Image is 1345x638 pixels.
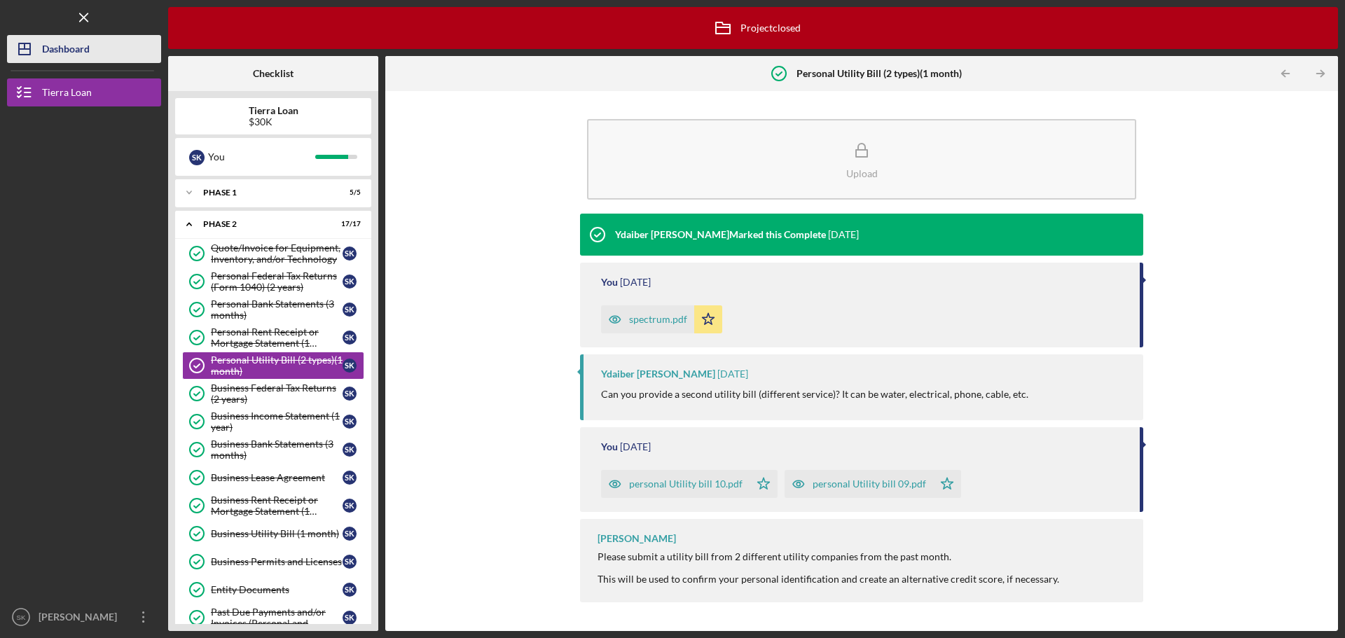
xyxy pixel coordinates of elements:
[182,296,364,324] a: Personal Bank Statements (3 months)SK
[601,305,722,333] button: spectrum.pdf
[249,116,298,127] div: $30K
[211,606,343,629] div: Past Due Payments and/or Invoices (Personal and Business)
[343,471,357,485] div: S K
[203,220,326,228] div: Phase 2
[846,168,878,179] div: Upload
[601,470,778,498] button: personal Utility bill 10.pdf
[343,359,357,373] div: S K
[211,584,343,595] div: Entity Documents
[336,220,361,228] div: 17 / 17
[211,242,343,265] div: Quote/Invoice for Equipment, Inventory, and/or Technology
[343,275,357,289] div: S K
[211,410,343,433] div: Business Income Statement (1 year)
[211,556,343,567] div: Business Permits and Licenses
[343,611,357,625] div: S K
[343,499,357,513] div: S K
[203,188,326,197] div: Phase 1
[211,298,343,321] div: Personal Bank Statements (3 months)
[629,478,743,490] div: personal Utility bill 10.pdf
[42,78,92,110] div: Tierra Loan
[211,438,343,461] div: Business Bank Statements (3 months)
[42,35,90,67] div: Dashboard
[211,382,343,405] div: Business Federal Tax Returns (2 years)
[182,436,364,464] a: Business Bank Statements (3 months)SK
[813,478,926,490] div: personal Utility bill 09.pdf
[705,11,801,46] div: Project closed
[182,324,364,352] a: Personal Rent Receipt or Mortgage Statement (1 month)SK
[343,527,357,541] div: S K
[343,443,357,457] div: S K
[629,314,687,325] div: spectrum.pdf
[601,441,618,452] div: You
[7,35,161,63] button: Dashboard
[828,229,859,240] time: 2024-11-14 20:35
[211,326,343,349] div: Personal Rent Receipt or Mortgage Statement (1 month)
[182,352,364,380] a: Personal Utility Bill (2 types)(1 month)SK
[189,150,205,165] div: S K
[587,119,1136,200] button: Upload
[598,533,676,544] div: [PERSON_NAME]
[35,603,126,634] div: [PERSON_NAME]
[343,555,357,569] div: S K
[343,583,357,597] div: S K
[17,613,26,621] text: SK
[336,188,361,197] div: 5 / 5
[182,576,364,604] a: Entity DocumentsSK
[182,492,364,520] a: Business Rent Receipt or Mortgage Statement (1 month)SK
[182,268,364,296] a: Personal Federal Tax Returns (Form 1040) (2 years)SK
[785,470,961,498] button: personal Utility bill 09.pdf
[182,604,364,632] a: Past Due Payments and/or Invoices (Personal and Business)SK
[796,68,962,79] b: Personal Utility Bill (2 types)(1 month)
[253,68,294,79] b: Checklist
[717,368,748,380] time: 2024-11-14 20:08
[249,105,298,116] b: Tierra Loan
[343,303,357,317] div: S K
[211,528,343,539] div: Business Utility Bill (1 month)
[182,464,364,492] a: Business Lease AgreementSK
[343,387,357,401] div: S K
[182,408,364,436] a: Business Income Statement (1 year)SK
[182,520,364,548] a: Business Utility Bill (1 month)SK
[620,441,651,452] time: 2024-11-13 04:57
[182,548,364,576] a: Business Permits and LicensesSK
[211,270,343,293] div: Personal Federal Tax Returns (Form 1040) (2 years)
[343,331,357,345] div: S K
[182,240,364,268] a: Quote/Invoice for Equipment, Inventory, and/or TechnologySK
[601,368,715,380] div: Ydaiber [PERSON_NAME]
[211,354,343,377] div: Personal Utility Bill (2 types)(1 month)
[598,551,1059,585] div: Please submit a utility bill from 2 different utility companies from the past month. This will be...
[343,415,357,429] div: S K
[601,387,1028,402] p: Can you provide a second utility bill (different service)? It can be water, electrical, phone, ca...
[7,78,161,106] button: Tierra Loan
[601,277,618,288] div: You
[7,603,161,631] button: SK[PERSON_NAME]
[343,247,357,261] div: S K
[211,472,343,483] div: Business Lease Agreement
[620,277,651,288] time: 2024-11-14 20:31
[615,229,826,240] div: Ydaiber [PERSON_NAME] Marked this Complete
[211,494,343,517] div: Business Rent Receipt or Mortgage Statement (1 month)
[182,380,364,408] a: Business Federal Tax Returns (2 years)SK
[208,145,315,169] div: You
